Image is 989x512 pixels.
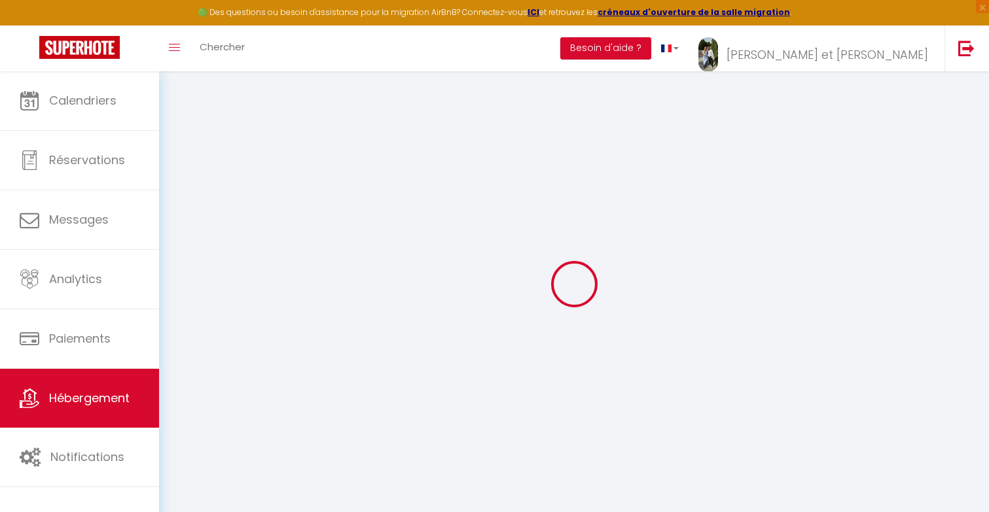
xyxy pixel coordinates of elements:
span: Messages [49,211,109,228]
iframe: Chat [933,453,979,502]
a: ... [PERSON_NAME] et [PERSON_NAME] [689,26,944,71]
span: Calendriers [49,92,117,109]
a: Chercher [190,26,255,71]
span: [PERSON_NAME] et [PERSON_NAME] [727,46,928,63]
img: ... [698,37,718,72]
span: Paiements [49,330,111,347]
img: Super Booking [39,36,120,59]
img: logout [958,40,975,56]
span: Réservations [49,152,125,168]
a: ICI [528,7,539,18]
span: Notifications [50,449,124,465]
span: Hébergement [49,390,130,406]
button: Besoin d'aide ? [560,37,651,60]
button: Ouvrir le widget de chat LiveChat [10,5,50,44]
span: Analytics [49,271,102,287]
span: Chercher [200,40,245,54]
a: créneaux d'ouverture de la salle migration [598,7,790,18]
